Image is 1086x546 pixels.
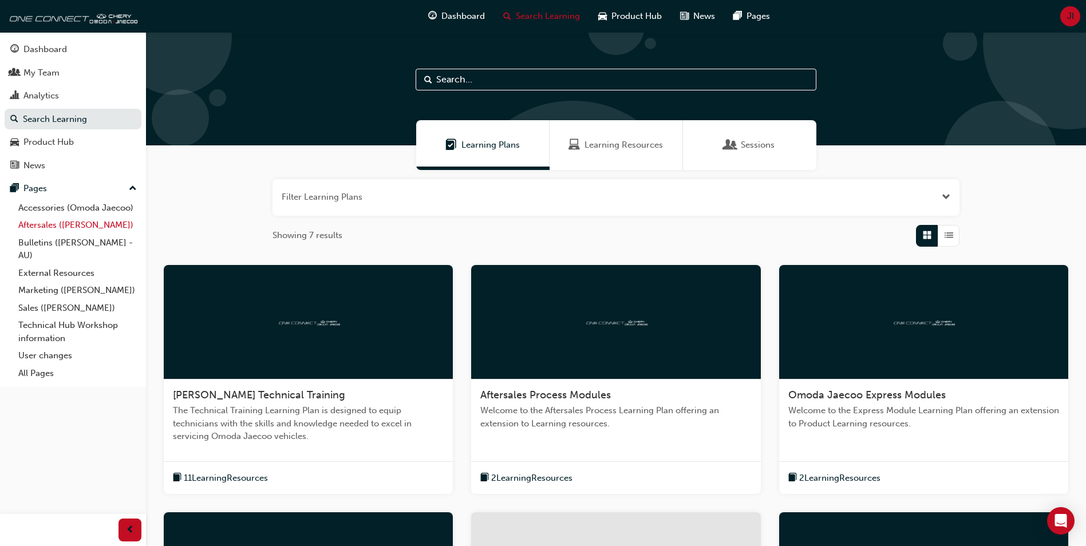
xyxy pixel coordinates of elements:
div: Product Hub [23,136,74,149]
span: Product Hub [611,10,662,23]
button: book-icon2LearningResources [480,471,572,485]
span: book-icon [173,471,181,485]
a: search-iconSearch Learning [494,5,589,28]
div: Open Intercom Messenger [1047,507,1075,535]
img: oneconnect [585,316,647,327]
span: Welcome to the Express Module Learning Plan offering an extension to Product Learning resources. [788,404,1059,430]
span: people-icon [10,68,19,78]
span: Showing 7 results [273,229,342,242]
span: News [693,10,715,23]
a: news-iconNews [671,5,724,28]
a: Accessories (Omoda Jaecoo) [14,199,141,217]
span: 11 Learning Resources [184,472,268,485]
button: book-icon2LearningResources [788,471,880,485]
a: My Team [5,62,141,84]
a: oneconnect[PERSON_NAME] Technical TrainingThe Technical Training Learning Plan is designed to equ... [164,265,453,494]
span: JI [1067,10,1074,23]
span: 2 Learning Resources [799,472,880,485]
span: news-icon [680,9,689,23]
a: Product Hub [5,132,141,153]
span: book-icon [480,471,489,485]
button: book-icon11LearningResources [173,471,268,485]
a: Learning ResourcesLearning Resources [550,120,683,170]
a: Marketing ([PERSON_NAME]) [14,282,141,299]
a: SessionsSessions [683,120,816,170]
span: Dashboard [441,10,485,23]
span: Pages [747,10,770,23]
a: News [5,155,141,176]
a: All Pages [14,365,141,382]
span: List [945,229,953,242]
button: Pages [5,178,141,199]
a: User changes [14,347,141,365]
button: Open the filter [942,191,950,204]
span: Learning Resources [585,139,663,152]
a: Search Learning [5,109,141,130]
span: pages-icon [10,184,19,194]
a: Bulletins ([PERSON_NAME] - AU) [14,234,141,264]
a: Sales ([PERSON_NAME]) [14,299,141,317]
span: Learning Plans [445,139,457,152]
div: My Team [23,66,60,80]
a: oneconnectAftersales Process ModulesWelcome to the Aftersales Process Learning Plan offering an e... [471,265,760,494]
div: Dashboard [23,43,67,56]
div: Pages [23,182,47,195]
span: Sessions [725,139,736,152]
span: Sessions [741,139,775,152]
span: Learning Plans [461,139,520,152]
span: car-icon [10,137,19,148]
span: 2 Learning Resources [491,472,572,485]
a: External Resources [14,264,141,282]
div: Analytics [23,89,59,102]
span: prev-icon [126,523,135,537]
a: guage-iconDashboard [419,5,494,28]
a: oneconnectOmoda Jaecoo Express ModulesWelcome to the Express Module Learning Plan offering an ext... [779,265,1068,494]
button: JI [1060,6,1080,26]
span: Learning Resources [568,139,580,152]
span: guage-icon [10,45,19,55]
span: car-icon [598,9,607,23]
a: Technical Hub Workshop information [14,316,141,347]
input: Search... [416,69,816,90]
a: Aftersales ([PERSON_NAME]) [14,216,141,234]
span: up-icon [129,181,137,196]
span: book-icon [788,471,797,485]
button: DashboardMy TeamAnalyticsSearch LearningProduct HubNews [5,37,141,178]
span: Grid [923,229,931,242]
img: oneconnect [6,5,137,27]
span: guage-icon [428,9,437,23]
img: oneconnect [892,316,955,327]
span: Omoda Jaecoo Express Modules [788,389,946,401]
span: Search [424,73,432,86]
span: [PERSON_NAME] Technical Training [173,389,345,401]
a: pages-iconPages [724,5,779,28]
span: The Technical Training Learning Plan is designed to equip technicians with the skills and knowled... [173,404,444,443]
span: Aftersales Process Modules [480,389,611,401]
span: search-icon [503,9,511,23]
a: Learning PlansLearning Plans [416,120,550,170]
img: oneconnect [277,316,340,327]
span: pages-icon [733,9,742,23]
a: car-iconProduct Hub [589,5,671,28]
span: chart-icon [10,91,19,101]
div: News [23,159,45,172]
span: Search Learning [516,10,580,23]
span: Welcome to the Aftersales Process Learning Plan offering an extension to Learning resources. [480,404,751,430]
span: search-icon [10,114,18,125]
a: Dashboard [5,39,141,60]
a: Analytics [5,85,141,106]
span: news-icon [10,161,19,171]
